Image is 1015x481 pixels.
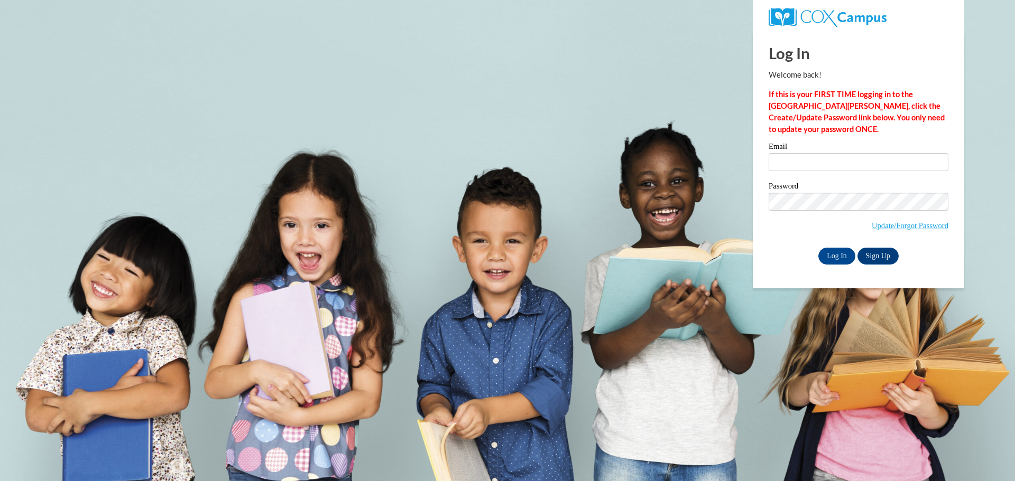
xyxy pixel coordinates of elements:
label: Password [769,182,948,193]
a: COX Campus [769,12,887,21]
input: Log In [818,248,855,265]
label: Email [769,143,948,153]
p: Welcome back! [769,69,948,81]
strong: If this is your FIRST TIME logging in to the [GEOGRAPHIC_DATA][PERSON_NAME], click the Create/Upd... [769,90,945,134]
img: COX Campus [769,8,887,27]
a: Sign Up [857,248,899,265]
a: Update/Forgot Password [872,221,948,230]
h1: Log In [769,42,948,64]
